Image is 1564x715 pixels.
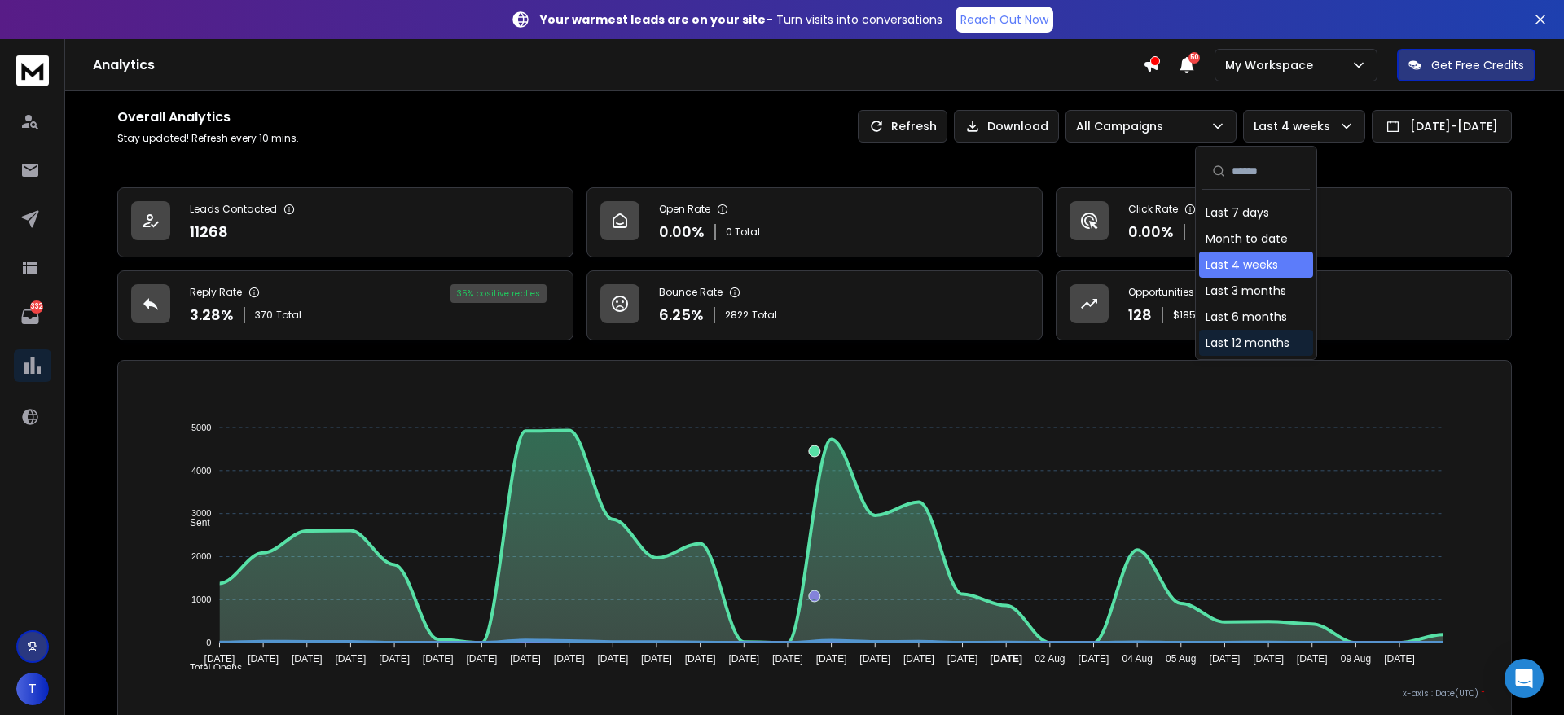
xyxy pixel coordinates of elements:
p: Click Rate [1128,203,1178,216]
span: Total [752,309,777,322]
p: 3.28 % [190,304,234,327]
p: Reply Rate [190,286,242,299]
span: Total [276,309,301,322]
tspan: [DATE] [336,653,367,665]
div: 35 % positive replies [450,284,547,303]
tspan: [DATE] [292,653,323,665]
div: Last 3 months [1206,283,1286,299]
a: Click Rate0.00%0 Total [1056,187,1512,257]
strong: Your warmest leads are on your site [540,11,766,28]
tspan: [DATE] [1079,653,1109,665]
span: 370 [255,309,273,322]
tspan: [DATE] [641,653,672,665]
tspan: [DATE] [510,653,541,665]
button: T [16,673,49,705]
div: Last 7 days [1206,204,1269,221]
p: Download [987,118,1048,134]
span: 2822 [725,309,749,322]
div: Last 12 months [1206,335,1289,351]
p: Reach Out Now [960,11,1048,28]
a: Leads Contacted11268 [117,187,573,257]
p: Opportunities [1128,286,1194,299]
tspan: [DATE] [423,653,454,665]
tspan: 3000 [191,508,211,518]
tspan: [DATE] [990,653,1022,665]
tspan: [DATE] [467,653,498,665]
tspan: [DATE] [903,653,934,665]
a: 332 [14,300,46,333]
p: – Turn visits into conversations [540,11,942,28]
tspan: 09 Aug [1341,653,1371,665]
tspan: [DATE] [598,653,629,665]
tspan: 0 [207,638,212,647]
p: x-axis : Date(UTC) [144,687,1485,700]
tspan: [DATE] [1297,653,1328,665]
tspan: [DATE] [772,653,803,665]
tspan: [DATE] [554,653,585,665]
p: 332 [30,300,43,314]
img: logo [16,55,49,86]
a: Reply Rate3.28%370Total35% positive replies [117,270,573,340]
tspan: 4000 [191,466,211,476]
a: Opportunities128$185934 [1056,270,1512,340]
p: $ 185934 [1173,309,1215,322]
button: Download [954,110,1059,143]
a: Bounce Rate6.25%2822Total [586,270,1043,340]
p: Refresh [891,118,937,134]
button: Get Free Credits [1397,49,1535,81]
a: Open Rate0.00%0 Total [586,187,1043,257]
p: Stay updated! Refresh every 10 mins. [117,132,299,145]
tspan: [DATE] [1384,653,1415,665]
span: 50 [1188,52,1200,64]
p: Open Rate [659,203,710,216]
p: 0.00 % [1128,221,1174,243]
div: Last 6 months [1206,309,1287,325]
p: Leads Contacted [190,203,277,216]
p: Bounce Rate [659,286,723,299]
span: Sent [178,517,210,529]
p: 0 Total [726,226,760,239]
p: 128 [1128,304,1152,327]
tspan: [DATE] [379,653,410,665]
button: Refresh [858,110,947,143]
a: Reach Out Now [956,7,1053,33]
tspan: [DATE] [1210,653,1241,665]
tspan: 05 Aug [1166,653,1196,665]
tspan: [DATE] [947,653,978,665]
tspan: [DATE] [860,653,891,665]
p: 0.00 % [659,221,705,243]
p: 6.25 % [659,304,704,327]
tspan: [DATE] [1253,653,1284,665]
div: Month to date [1206,230,1288,247]
p: 11268 [190,221,228,243]
div: Last 4 weeks [1206,257,1278,273]
h1: Analytics [93,55,1143,75]
span: Total Opens [178,662,242,673]
tspan: [DATE] [204,653,235,665]
div: Open Intercom Messenger [1505,659,1544,698]
tspan: 5000 [191,423,211,432]
p: Last 4 weeks [1254,118,1337,134]
tspan: 2000 [191,551,211,561]
tspan: 1000 [191,594,211,604]
tspan: [DATE] [248,653,279,665]
p: Get Free Credits [1431,57,1524,73]
button: [DATE]-[DATE] [1372,110,1512,143]
p: My Workspace [1225,57,1320,73]
tspan: 02 Aug [1035,653,1065,665]
tspan: [DATE] [729,653,760,665]
p: All Campaigns [1076,118,1170,134]
tspan: [DATE] [816,653,847,665]
h1: Overall Analytics [117,107,299,127]
tspan: [DATE] [685,653,716,665]
tspan: 04 Aug [1122,653,1153,665]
